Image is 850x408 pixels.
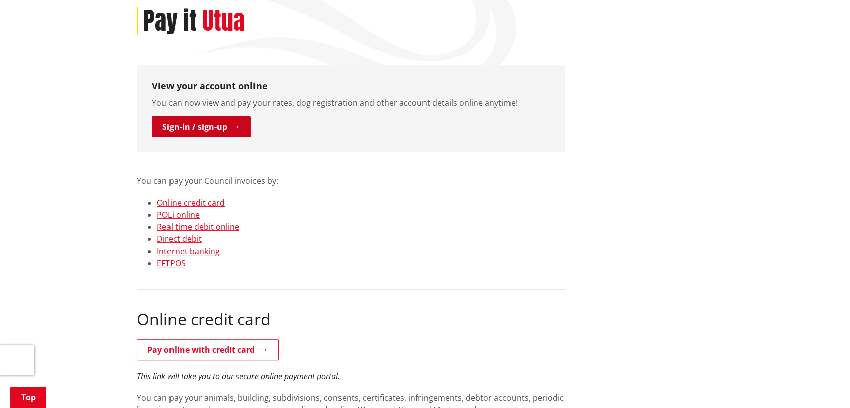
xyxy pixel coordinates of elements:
[157,246,220,257] a: Internet banking
[10,387,46,408] a: Top
[137,339,279,360] a: Pay online with credit card
[157,258,186,269] a: EFTPOS
[157,233,202,244] a: Direct debit
[152,97,550,109] p: You can now view and pay your rates, dog registration and other account details online anytime!
[152,116,251,137] a: Sign-in / sign-up
[157,221,239,232] a: Real time debit online
[804,366,840,402] iframe: Messenger Launcher
[202,7,245,36] h2: Utua
[137,162,565,187] p: You can pay your Council invoices by:
[157,209,200,220] a: POLi online
[137,310,565,329] h2: Online credit card
[143,7,197,36] h1: Pay it
[152,80,550,92] h3: View your account online
[137,371,340,382] em: This link will take you to our secure online payment portal.
[157,197,225,208] a: Online credit card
